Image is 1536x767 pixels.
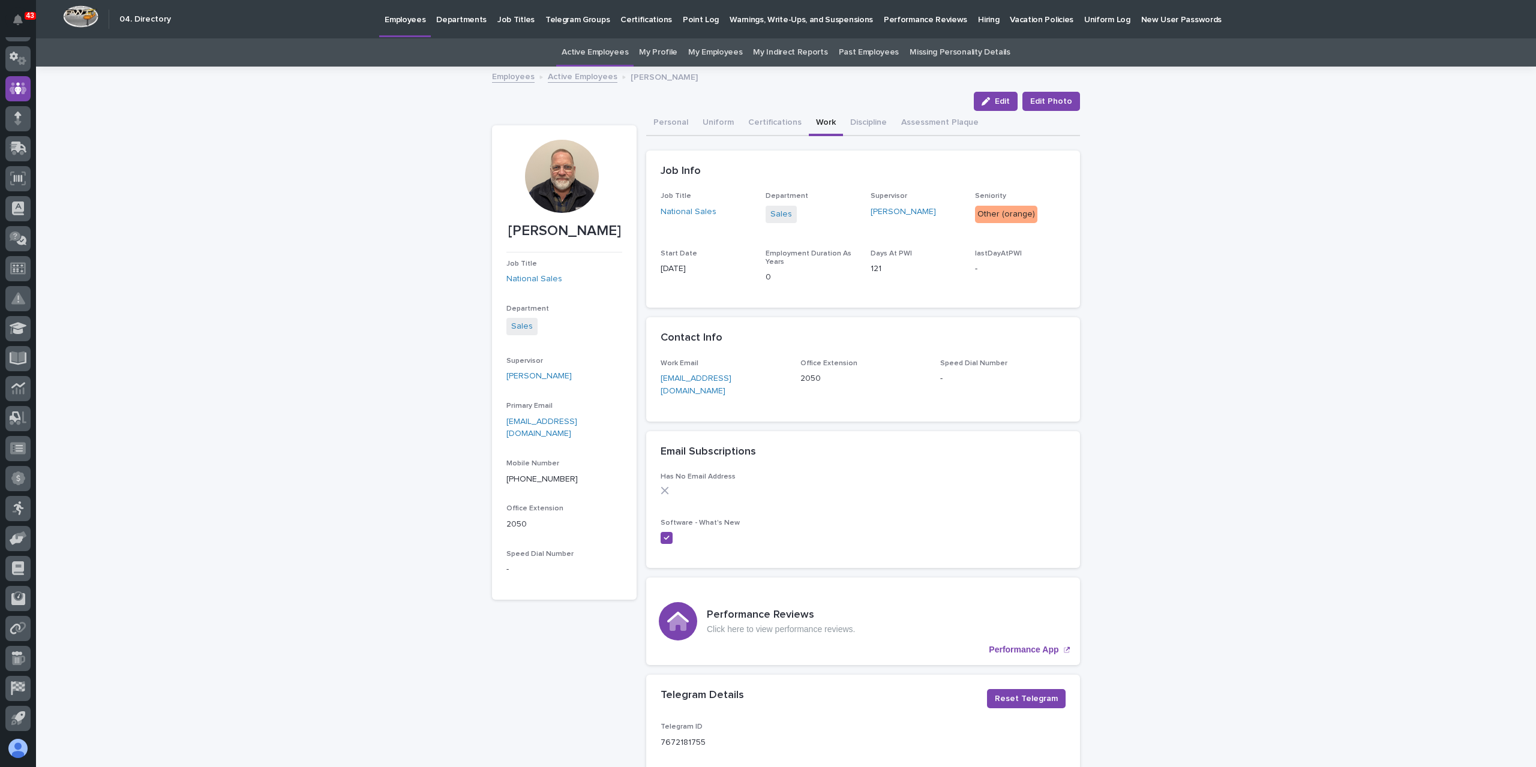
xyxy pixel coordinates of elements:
[631,70,698,83] p: [PERSON_NAME]
[975,263,1066,275] p: -
[511,320,533,333] a: Sales
[707,609,855,622] h3: Performance Reviews
[766,271,856,284] p: 0
[871,206,936,218] a: [PERSON_NAME]
[766,250,851,266] span: Employment Duration As Years
[661,360,698,367] span: Work Email
[989,645,1058,655] p: Performance App
[770,208,792,221] a: Sales
[646,111,695,136] button: Personal
[119,14,171,25] h2: 04. Directory
[995,97,1010,106] span: Edit
[707,624,855,634] p: Click here to view performance reviews.
[506,370,572,383] a: [PERSON_NAME]
[661,736,706,749] p: 7672181755
[910,38,1010,67] a: Missing Personality Details
[506,460,559,467] span: Mobile Number
[5,736,31,761] button: users-avatar
[506,505,563,512] span: Office Extension
[661,374,731,395] a: [EMAIL_ADDRESS][DOMAIN_NAME]
[871,263,961,275] p: 121
[987,689,1066,708] button: Reset Telegram
[753,38,827,67] a: My Indirect Reports
[871,250,912,257] span: Days At PWI
[639,38,677,67] a: My Profile
[506,402,553,410] span: Primary Email
[843,111,894,136] button: Discipline
[695,111,741,136] button: Uniform
[975,192,1006,200] span: Seniority
[661,263,751,275] p: [DATE]
[661,446,756,459] h2: Email Subscriptions
[548,69,617,83] a: Active Employees
[800,372,926,385] p: 2050
[506,260,537,267] span: Job Title
[562,38,628,67] a: Active Employees
[661,723,703,730] span: Telegram ID
[506,305,549,312] span: Department
[63,5,98,28] img: Workspace Logo
[506,417,577,438] a: [EMAIL_ADDRESS][DOMAIN_NAME]
[492,69,535,83] a: Employees
[894,111,986,136] button: Assessment Plaque
[974,92,1018,111] button: Edit
[661,192,691,200] span: Job Title
[661,689,744,702] h2: Telegram Details
[688,38,742,67] a: My Employees
[506,357,543,365] span: Supervisor
[26,11,34,20] p: 43
[1022,92,1080,111] button: Edit Photo
[809,111,843,136] button: Work
[800,360,857,367] span: Office Extension
[661,332,722,345] h2: Contact Info
[506,273,562,285] a: National Sales
[15,14,31,34] div: Notifications43
[5,7,31,32] button: Notifications
[646,577,1080,665] a: Performance App
[506,222,622,240] p: [PERSON_NAME]
[506,518,622,531] p: 2050
[839,38,899,67] a: Past Employees
[661,206,716,218] a: National Sales
[766,192,808,200] span: Department
[506,551,574,558] span: Speed Dial Number
[1030,95,1072,107] span: Edit Photo
[995,693,1058,705] span: Reset Telegram
[940,372,1066,385] p: -
[661,250,697,257] span: Start Date
[741,111,809,136] button: Certifications
[975,206,1037,223] div: Other (orange)
[975,250,1022,257] span: lastDayAtPWI
[506,563,622,576] p: -
[940,360,1007,367] span: Speed Dial Number
[661,473,736,480] span: Has No Email Address
[661,519,740,527] span: Software - What's New
[871,192,907,200] span: Supervisor
[506,475,578,483] a: [PHONE_NUMBER]
[661,165,701,178] h2: Job Info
